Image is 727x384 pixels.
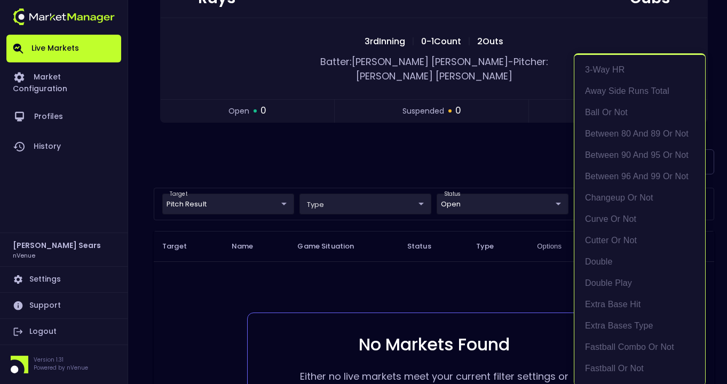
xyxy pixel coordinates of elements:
[574,123,705,145] li: Between 80 and 89 or not
[574,209,705,230] li: Curve or Not
[574,102,705,123] li: ball or not
[574,294,705,315] li: extra base hit
[574,166,705,187] li: Between 96 and 99 or not
[574,251,705,273] li: double
[574,81,705,102] li: Away Side Runs Total
[574,230,705,251] li: Cutter or Not
[574,315,705,337] li: extra bases type
[574,358,705,379] li: Fastball or Not
[574,273,705,294] li: double play
[574,187,705,209] li: Changeup or Not
[574,337,705,358] li: Fastball Combo or Not
[574,145,705,166] li: Between 90 and 95 or not
[574,59,705,81] li: 3-Way HR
